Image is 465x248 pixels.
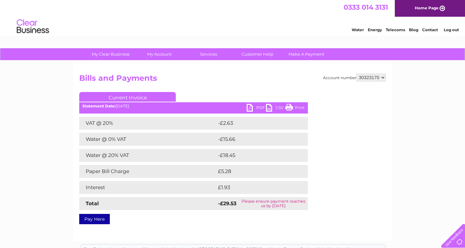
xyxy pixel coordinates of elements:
td: Please ensure payment reaches us by [DATE] [239,197,308,210]
div: Clear Business is a trading name of Verastar Limited (registered in [GEOGRAPHIC_DATA] No. 3667643... [81,4,385,31]
td: -£18.45 [216,149,296,162]
td: £1.93 [216,181,292,194]
td: -£2.63 [216,117,294,130]
td: Water @ 0% VAT [79,133,216,146]
a: Current Invoice [79,92,176,102]
a: My Account [133,48,186,60]
a: PDF [247,104,266,113]
a: Log out [444,27,459,32]
td: -£15.66 [216,133,296,146]
h2: Bills and Payments [79,74,386,86]
a: Contact [422,27,438,32]
td: £5.28 [216,165,293,178]
td: VAT @ 20% [79,117,216,130]
a: Telecoms [386,27,405,32]
td: Water @ 20% VAT [79,149,216,162]
a: Customer Help [231,48,284,60]
a: Energy [368,27,382,32]
a: Services [182,48,235,60]
a: 0333 014 3131 [344,3,388,11]
td: Paper Bill Charge [79,165,216,178]
a: Print [285,104,305,113]
strong: Total [86,200,99,207]
td: Interest [79,181,216,194]
b: Statement Date: [82,104,116,108]
div: [DATE] [79,104,308,108]
a: Pay Here [79,214,110,224]
a: Make A Payment [280,48,333,60]
a: CSV [266,104,285,113]
a: My Clear Business [84,48,137,60]
strong: -£29.53 [218,200,236,207]
div: Account number [323,74,386,81]
a: Blog [409,27,418,32]
a: Water [352,27,364,32]
img: logo.png [16,17,49,36]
